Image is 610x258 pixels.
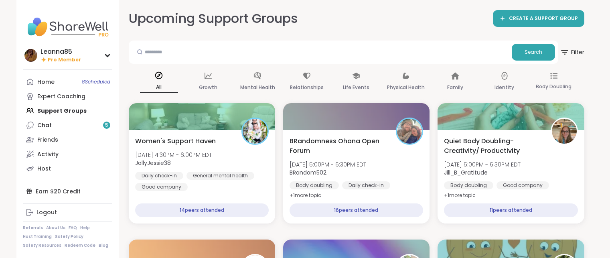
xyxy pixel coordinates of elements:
div: Daily check-in [342,181,390,189]
div: General mental health [186,172,254,180]
span: [DATE] 5:00PM - 6:30PM EDT [290,160,366,169]
h2: Upcoming Support Groups [129,10,298,28]
b: Jill_B_Gratitude [444,169,488,177]
b: JollyJessie38 [135,159,171,167]
div: Chat [37,122,52,130]
div: Body doubling [290,181,339,189]
img: Jill_B_Gratitude [552,119,577,144]
a: Home8Scheduled [23,75,112,89]
span: 5 [105,122,108,129]
a: FAQ [69,225,77,231]
p: Body Doubling [536,82,571,91]
div: Home [37,78,55,86]
div: Earn $20 Credit [23,184,112,199]
div: Expert Coaching [37,93,85,101]
div: Logout [36,209,57,217]
span: Search [525,49,542,56]
a: Redeem Code [65,243,95,248]
div: Friends [37,136,58,144]
a: Host [23,161,112,176]
div: 11 peers attended [444,203,578,217]
div: Activity [37,150,59,158]
a: Blog [99,243,108,248]
p: Life Events [343,83,369,92]
div: Leanna85 [41,47,81,56]
p: Identity [494,83,514,92]
p: Relationships [290,83,324,92]
div: 16 peers attended [290,203,423,217]
a: Help [80,225,90,231]
a: Safety Resources [23,243,61,248]
b: BRandom502 [290,169,326,177]
div: Body doubling [444,181,493,189]
a: About Us [46,225,65,231]
div: Good company [497,181,549,189]
img: Leanna85 [24,49,37,62]
div: 14 peers attended [135,203,269,217]
span: Filter [560,43,584,62]
p: Mental Health [240,83,275,92]
a: Expert Coaching [23,89,112,104]
div: Host [37,165,51,173]
span: Women's Support Haven [135,136,216,146]
a: Host Training [23,234,52,240]
img: BRandom502 [397,119,422,144]
p: Family [447,83,463,92]
div: Good company [135,183,188,191]
span: [DATE] 4:30PM - 6:00PM EDT [135,151,212,159]
span: [DATE] 5:00PM - 6:30PM EDT [444,160,521,169]
img: JollyJessie38 [243,119,268,144]
a: Chat5 [23,118,112,132]
span: CREATE A SUPPORT GROUP [509,15,578,22]
button: Filter [560,41,584,64]
p: Physical Health [387,83,425,92]
button: Search [512,44,555,61]
a: Friends [23,132,112,147]
span: 8 Scheduled [82,79,110,85]
a: Referrals [23,225,43,231]
p: Growth [199,83,217,92]
a: Logout [23,205,112,220]
span: Pro Member [48,57,81,63]
a: CREATE A SUPPORT GROUP [493,10,584,27]
span: BRandomness Ohana Open Forum [290,136,387,156]
img: ShareWell Nav Logo [23,13,112,41]
p: All [140,82,178,93]
a: Safety Policy [55,234,83,240]
span: Quiet Body Doubling- Creativity/ Productivity [444,136,541,156]
a: Activity [23,147,112,161]
div: Daily check-in [135,172,183,180]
